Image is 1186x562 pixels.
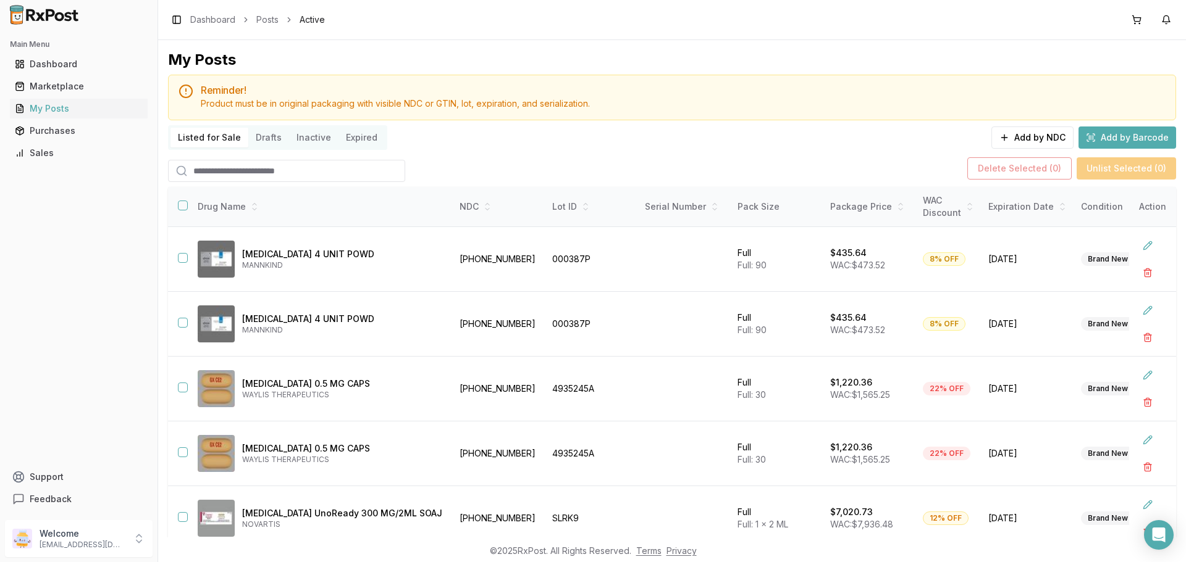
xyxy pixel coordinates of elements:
div: Package Price [830,200,908,213]
span: Feedback [30,493,72,505]
button: Expired [339,128,385,147]
span: WAC: $1,565.25 [830,454,890,465]
a: Marketplace [10,75,148,97]
p: [MEDICAL_DATA] 0.5 MG CAPS [242,442,442,455]
p: $1,220.36 [830,376,872,389]
button: Support [5,466,153,488]
a: Posts [256,14,279,26]
td: Full [730,421,823,486]
button: Delete [1137,456,1159,478]
button: Edit [1137,494,1159,516]
img: Cosentyx UnoReady 300 MG/2ML SOAJ [198,500,235,537]
button: Edit [1137,234,1159,257]
button: Marketplace [5,76,153,96]
img: RxPost Logo [5,5,84,25]
button: Delete [1137,521,1159,543]
p: [MEDICAL_DATA] 0.5 MG CAPS [242,378,442,390]
span: Full: 90 [738,260,767,270]
nav: breadcrumb [190,14,325,26]
h5: Reminder! [201,85,1166,95]
span: [DATE] [988,382,1066,395]
a: Dashboard [10,53,148,75]
button: Purchases [5,121,153,141]
button: Delete [1137,326,1159,349]
button: Listed for Sale [170,128,248,147]
div: Open Intercom Messenger [1144,520,1174,550]
span: WAC: $7,936.48 [830,519,893,529]
td: 000387P [545,227,637,292]
div: WAC Discount [923,194,974,219]
p: MANNKIND [242,260,442,270]
a: Purchases [10,120,148,142]
td: 000387P [545,292,637,357]
div: Expiration Date [988,200,1066,213]
p: [MEDICAL_DATA] UnoReady 300 MG/2ML SOAJ [242,507,442,519]
th: Action [1129,187,1176,227]
td: Full [730,357,823,421]
p: [MEDICAL_DATA] 4 UNIT POWD [242,248,442,260]
p: Welcome [40,527,125,540]
button: Add by NDC [991,126,1074,149]
button: Edit [1137,364,1159,386]
span: Full: 30 [738,389,766,400]
div: 8% OFF [923,252,965,266]
button: Edit [1137,299,1159,321]
td: [PHONE_NUMBER] [452,357,545,421]
p: $7,020.73 [830,506,873,518]
a: Sales [10,142,148,164]
button: Dashboard [5,54,153,74]
a: Terms [636,545,662,556]
button: My Posts [5,99,153,118]
p: $1,220.36 [830,441,872,453]
div: Brand New [1081,382,1135,395]
td: [PHONE_NUMBER] [452,227,545,292]
td: [PHONE_NUMBER] [452,421,545,486]
span: [DATE] [988,318,1066,330]
th: Pack Size [730,187,823,227]
span: WAC: $1,565.25 [830,389,890,400]
span: WAC: $473.52 [830,324,885,335]
td: SLRK9 [545,486,637,551]
img: Avodart 0.5 MG CAPS [198,435,235,472]
div: My Posts [15,102,143,115]
button: Edit [1137,429,1159,451]
td: [PHONE_NUMBER] [452,292,545,357]
a: Dashboard [190,14,235,26]
p: [MEDICAL_DATA] 4 UNIT POWD [242,313,442,325]
div: Purchases [15,125,143,137]
div: My Posts [168,50,236,70]
img: Avodart 0.5 MG CAPS [198,370,235,407]
span: Full: 1 x 2 ML [738,519,788,529]
td: 4935245A [545,421,637,486]
div: Sales [15,147,143,159]
img: Afrezza 4 UNIT POWD [198,305,235,342]
button: Sales [5,143,153,163]
a: My Posts [10,97,148,120]
p: NOVARTIS [242,519,442,529]
img: User avatar [12,529,32,548]
button: Delete [1137,262,1159,284]
div: Marketplace [15,80,143,93]
span: [DATE] [988,253,1066,265]
p: $435.64 [830,247,867,259]
span: [DATE] [988,447,1066,460]
p: WAYLIS THERAPEUTICS [242,390,442,400]
div: Brand New [1081,252,1135,266]
span: Active [300,14,325,26]
td: 4935245A [545,357,637,421]
td: [PHONE_NUMBER] [452,486,545,551]
div: 12% OFF [923,511,969,525]
h2: Main Menu [10,39,148,49]
div: NDC [460,200,537,213]
th: Condition [1074,187,1166,227]
button: Feedback [5,488,153,510]
span: Full: 90 [738,324,767,335]
div: Lot ID [552,200,630,213]
div: Drug Name [198,200,442,213]
span: Full: 30 [738,454,766,465]
span: WAC: $473.52 [830,260,885,270]
p: MANNKIND [242,325,442,335]
button: Add by Barcode [1079,126,1176,149]
td: Full [730,486,823,551]
div: Dashboard [15,58,143,70]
